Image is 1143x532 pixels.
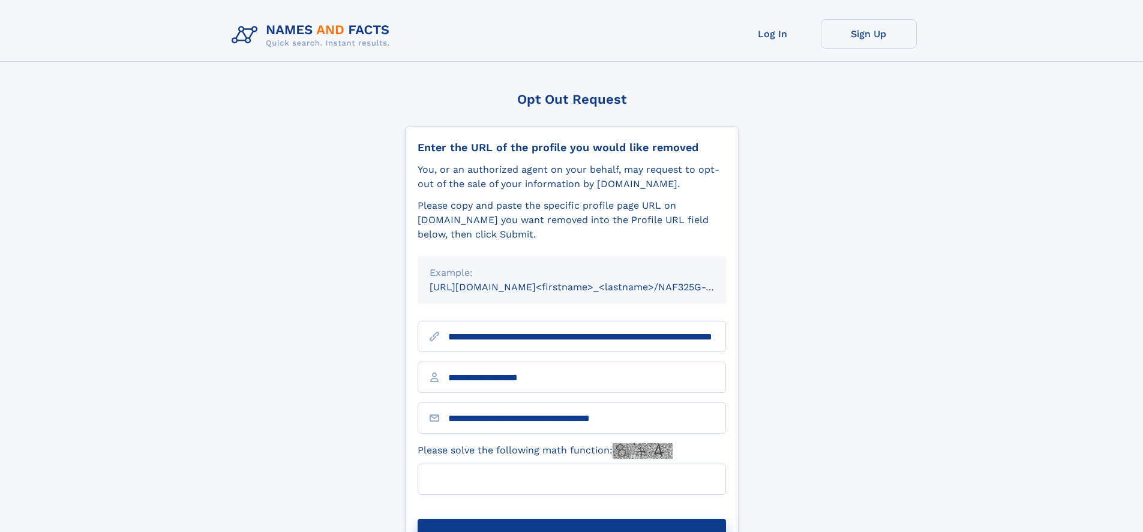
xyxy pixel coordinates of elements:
a: Log In [725,19,821,49]
div: Enter the URL of the profile you would like removed [418,141,726,154]
img: Logo Names and Facts [227,19,400,52]
a: Sign Up [821,19,917,49]
small: [URL][DOMAIN_NAME]<firstname>_<lastname>/NAF325G-xxxxxxxx [430,281,749,293]
div: Please copy and paste the specific profile page URL on [DOMAIN_NAME] you want removed into the Pr... [418,199,726,242]
div: Example: [430,266,714,280]
label: Please solve the following math function: [418,443,673,459]
div: You, or an authorized agent on your behalf, may request to opt-out of the sale of your informatio... [418,163,726,191]
div: Opt Out Request [405,92,739,107]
